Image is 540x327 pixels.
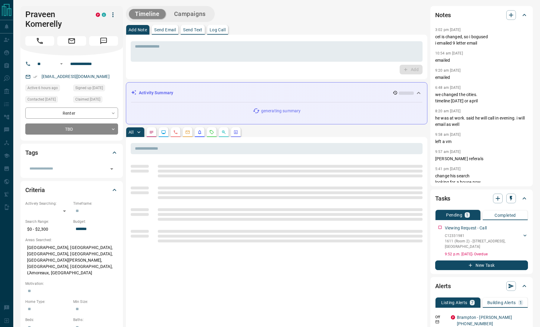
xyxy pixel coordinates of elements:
p: $0 - $2,300 [25,224,70,234]
a: Brampton - [PERSON_NAME] [PHONE_NUMBER] [457,315,512,326]
span: Signed up [DATE] [75,85,103,91]
svg: Listing Alerts [197,130,202,135]
div: Tags [25,145,118,160]
h1: Praveen Komerelly [25,10,87,29]
h2: Criteria [25,185,45,195]
p: Send Text [183,28,202,32]
svg: Opportunities [221,130,226,135]
div: Criteria [25,183,118,197]
p: 8:20 am [DATE] [435,109,461,113]
span: Message [89,36,118,46]
p: Motivation: [25,281,118,286]
p: Activity Summary [139,90,173,96]
svg: Calls [173,130,178,135]
p: C12331981 [445,233,522,238]
div: C123319811611 (Room 2) - [STREET_ADDRESS],[GEOGRAPHIC_DATA] [445,232,528,251]
p: emailed [435,74,528,81]
button: Timeline [129,9,166,19]
div: Alerts [435,279,528,293]
p: Completed [495,213,516,217]
p: Send Email [154,28,176,32]
p: 5:41 pm [DATE] [435,167,461,171]
p: Min Size: [73,299,118,304]
h2: Tasks [435,194,450,203]
p: Off [435,314,447,320]
p: Areas Searched: [25,237,118,243]
svg: Requests [209,130,214,135]
p: Viewing Request - Call [445,225,487,231]
p: Pending [446,213,462,217]
p: Baths: [73,317,118,322]
a: [EMAIL_ADDRESS][DOMAIN_NAME] [42,74,110,79]
span: Active 6 hours ago [27,85,58,91]
p: Search Range: [25,219,70,224]
p: 9:57 am [DATE] [435,150,461,154]
p: 1611 (Room 2) - [STREET_ADDRESS] , [GEOGRAPHIC_DATA] [445,238,522,249]
p: change his search looking for a house now. 700k. not sure where yet. I will send him listings in ... [435,173,528,217]
div: property.ca [451,315,455,319]
div: Mon Apr 25 2022 [25,96,70,104]
p: All [129,130,133,134]
div: condos.ca [102,13,106,17]
p: 1 [466,213,468,217]
span: Contacted [DATE] [27,96,56,102]
button: New Task [435,260,528,270]
p: [GEOGRAPHIC_DATA], [GEOGRAPHIC_DATA], [GEOGRAPHIC_DATA], [GEOGRAPHIC_DATA], [GEOGRAPHIC_DATA][PER... [25,243,118,278]
h2: Tags [25,148,38,157]
div: Notes [435,8,528,22]
p: Timeframe: [73,201,118,206]
div: Renter [25,107,118,119]
p: Budget: [73,219,118,224]
button: Open [58,60,65,67]
svg: Notes [149,130,154,135]
svg: Agent Actions [233,130,238,135]
p: 7 [471,301,473,305]
p: Home Type: [25,299,70,304]
p: 1 [520,301,522,305]
p: generating summary [261,108,301,114]
p: Add Note [129,28,147,32]
div: TBD [25,123,118,135]
p: 10:54 am [DATE] [435,51,463,55]
h2: Notes [435,10,451,20]
p: 9:20 am [DATE] [435,68,461,73]
p: left a vm [435,139,528,145]
p: we changed the cities. timeline [DATE] or april [435,92,528,104]
p: Listing Alerts [441,301,467,305]
span: Call [25,36,54,46]
div: Wed Jul 10 2019 [73,96,118,104]
button: Open [108,165,116,173]
button: Campaigns [168,9,212,19]
p: Beds: [25,317,70,322]
span: Claimed [DATE] [75,96,100,102]
p: he was at work. said he will call in evening. i will email as well [435,115,528,128]
p: 3:02 pm [DATE] [435,28,461,32]
p: 9:58 am [DATE] [435,132,461,137]
div: Sun Sep 24 2017 [73,85,118,93]
svg: Emails [185,130,190,135]
div: Tasks [435,191,528,206]
p: Log Call [210,28,226,32]
svg: Lead Browsing Activity [161,130,166,135]
h2: Alerts [435,281,451,291]
p: Actively Searching: [25,201,70,206]
div: Sat Aug 16 2025 [25,85,70,93]
div: Activity Summary [131,87,422,98]
p: 9:52 p.m. [DATE] - Overdue [445,251,528,257]
p: cel is changed, so i bogused i emailed 9 letter email [435,34,528,46]
svg: Email [435,320,439,324]
p: Building Alerts [487,301,516,305]
span: Email [57,36,86,46]
p: 6:48 am [DATE] [435,86,461,90]
p: [PERSON_NAME] referals [435,156,528,162]
p: emailed [435,57,528,64]
svg: Email Verified [33,75,37,79]
div: property.ca [96,13,100,17]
